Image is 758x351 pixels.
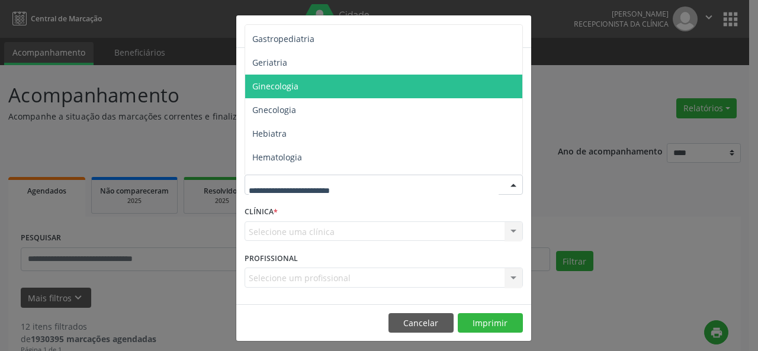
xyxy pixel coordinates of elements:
[252,80,298,92] span: Ginecologia
[458,313,523,333] button: Imprimir
[252,33,314,44] span: Gastropediatria
[252,152,302,163] span: Hematologia
[252,104,296,115] span: Gnecologia
[245,249,298,268] label: PROFISSIONAL
[245,24,380,39] h5: Relatório de agendamentos
[245,203,278,221] label: CLÍNICA
[508,15,531,44] button: Close
[252,128,287,139] span: Hebiatra
[388,313,454,333] button: Cancelar
[252,57,287,68] span: Geriatria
